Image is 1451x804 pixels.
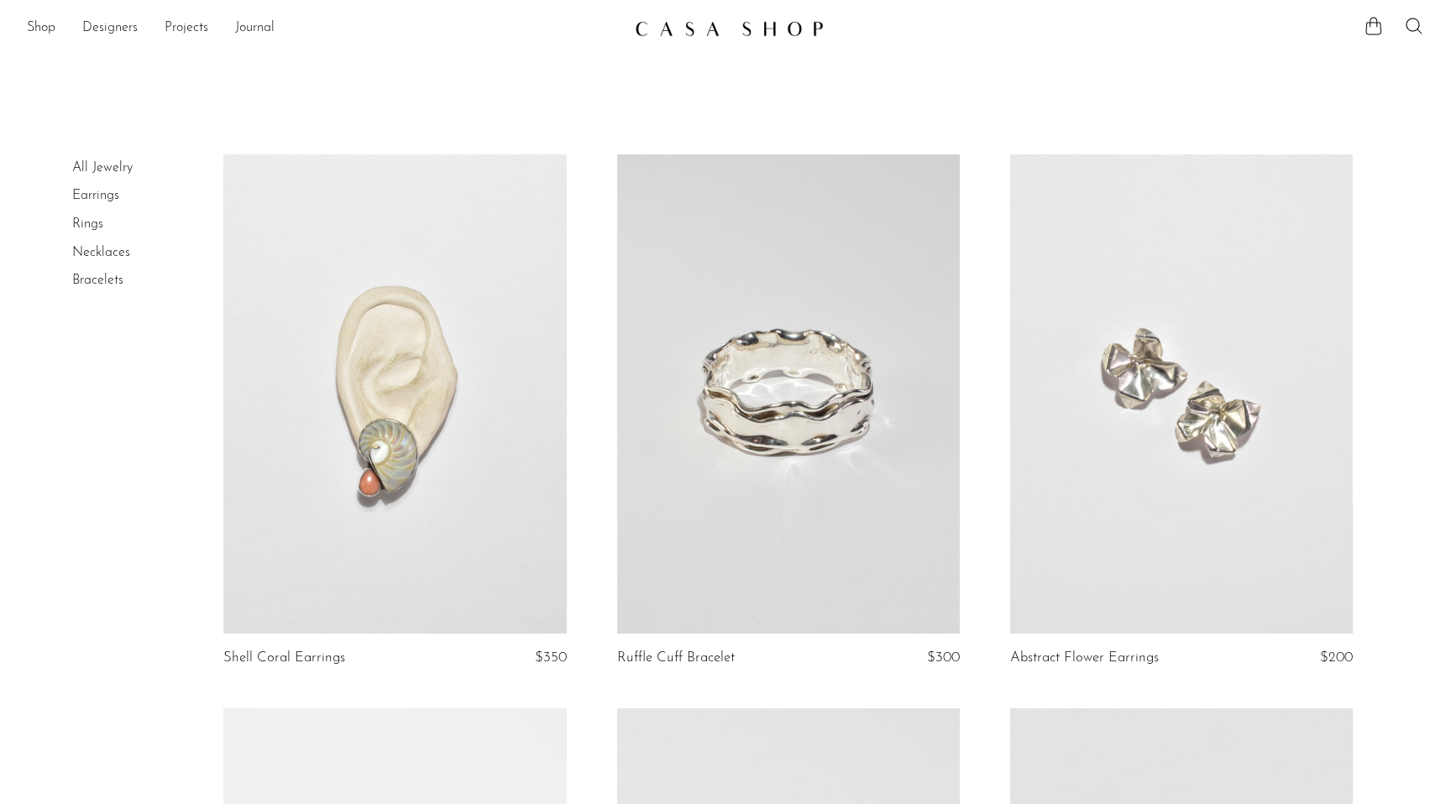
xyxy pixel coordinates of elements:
[235,18,275,39] a: Journal
[27,14,621,43] ul: NEW HEADER MENU
[72,217,103,231] a: Rings
[617,650,735,666] a: Ruffle Cuff Bracelet
[72,246,130,259] a: Necklaces
[82,18,138,39] a: Designers
[72,189,119,202] a: Earrings
[27,14,621,43] nav: Desktop navigation
[72,274,123,287] a: Bracelets
[1010,650,1159,666] a: Abstract Flower Earrings
[165,18,208,39] a: Projects
[223,650,345,666] a: Shell Coral Earrings
[535,650,567,665] span: $350
[72,161,133,175] a: All Jewelry
[27,18,55,39] a: Shop
[1320,650,1353,665] span: $200
[927,650,960,665] span: $300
